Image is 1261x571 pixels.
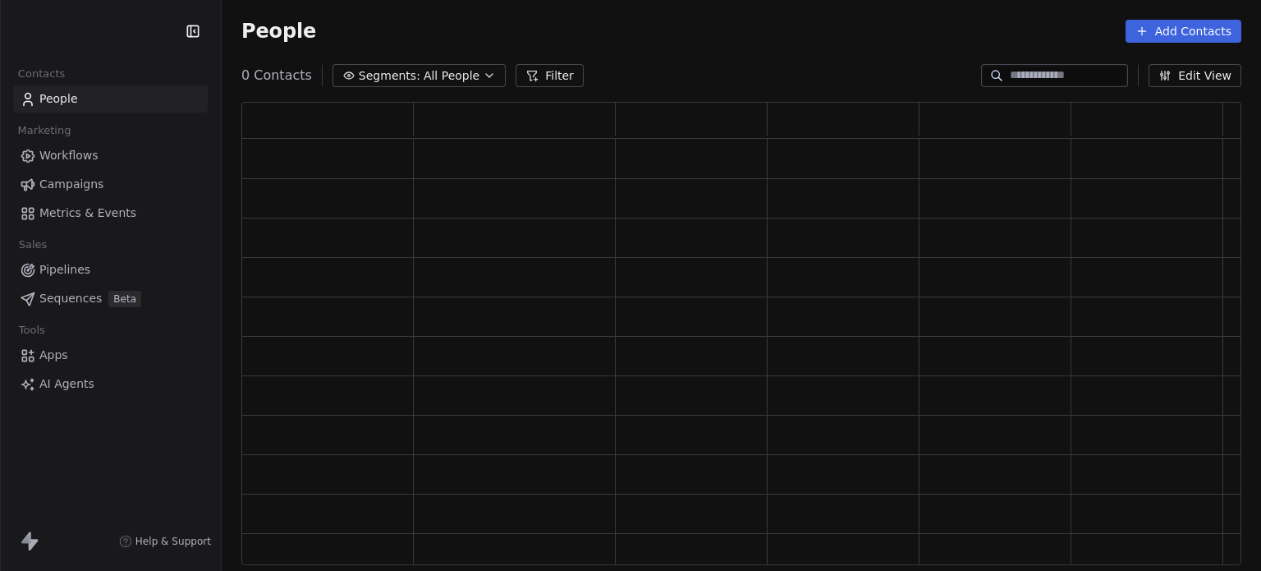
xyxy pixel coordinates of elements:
span: Campaigns [39,176,103,193]
a: Metrics & Events [13,200,208,227]
span: 0 Contacts [241,66,312,85]
a: Campaigns [13,171,208,198]
a: Workflows [13,142,208,169]
span: Pipelines [39,261,90,279]
span: Metrics & Events [39,205,136,222]
button: Edit View [1149,64,1241,87]
a: Apps [13,342,208,369]
span: Apps [39,347,68,364]
a: AI Agents [13,371,208,398]
span: Workflows [39,147,99,164]
a: SequencesBeta [13,285,208,312]
span: Help & Support [135,535,211,548]
button: Filter [516,64,584,87]
span: Tools [11,318,52,343]
a: Help & Support [119,535,211,548]
span: Marketing [11,118,78,143]
span: Sequences [39,290,102,307]
a: People [13,85,208,113]
button: Add Contacts [1126,20,1241,43]
span: People [39,90,78,108]
span: AI Agents [39,375,94,393]
span: People [241,19,316,44]
span: Contacts [11,62,72,86]
span: Beta [108,291,141,307]
span: Sales [11,233,54,257]
span: All People [424,67,479,85]
a: Pipelines [13,256,208,283]
span: Segments: [359,67,420,85]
